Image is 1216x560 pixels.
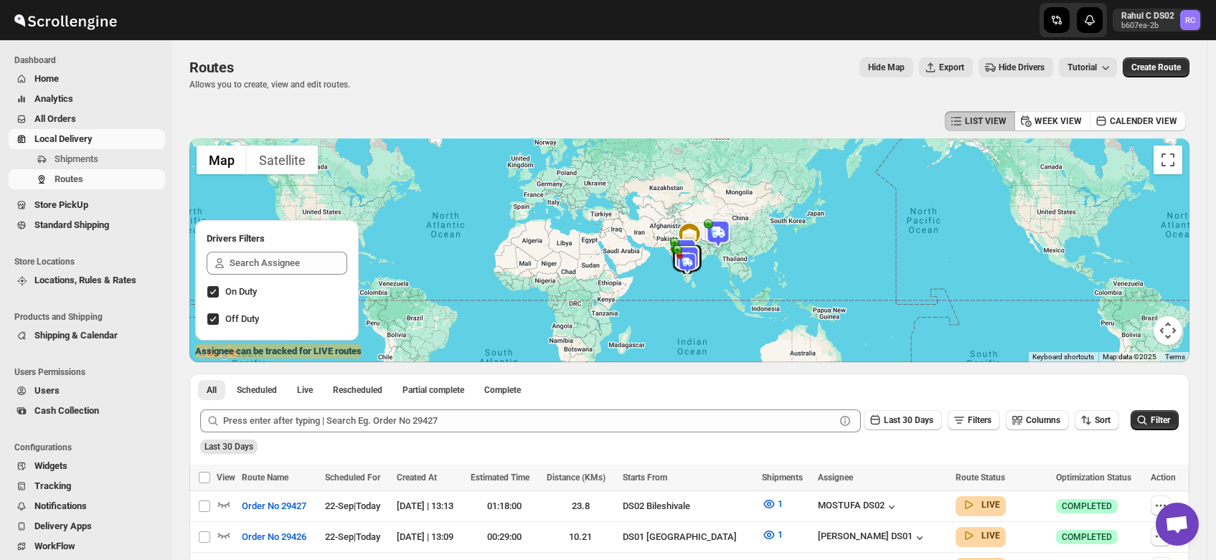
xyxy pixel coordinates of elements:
button: Shipments [9,149,165,169]
span: Complete [484,384,521,396]
div: 10.21 [547,530,614,544]
input: Search Assignee [230,252,347,275]
button: All Orders [9,109,165,129]
div: DS01 [GEOGRAPHIC_DATA] [623,530,753,544]
span: Map data ©2025 [1103,353,1156,361]
span: Estimated Time [471,473,529,483]
p: Rahul C DS02 [1121,10,1174,22]
span: Partial complete [402,384,464,396]
span: LIST VIEW [965,115,1007,127]
span: CALENDER VIEW [1110,115,1177,127]
span: Sort [1095,415,1111,425]
a: Open this area in Google Maps (opens a new window) [193,343,240,362]
button: LIST VIEW [945,111,1015,131]
span: 1 [778,498,783,509]
button: Toggle fullscreen view [1154,146,1182,174]
button: Create Route [1123,57,1189,77]
span: Users Permissions [14,366,165,378]
span: Rahul C DS02 [1180,10,1200,30]
button: Export [919,57,973,77]
button: Tracking [9,476,165,496]
button: Keyboard shortcuts [1032,352,1094,362]
button: Order No 29427 [233,495,315,518]
button: Locations, Rules & Rates [9,270,165,290]
span: Home [34,73,59,84]
a: Terms (opens in new tab) [1165,353,1185,361]
button: Hide Drivers [979,57,1053,77]
button: MOSTUFA DS02 [818,500,899,514]
span: Tutorial [1067,62,1097,72]
span: Created At [397,473,437,483]
span: Routes [189,59,234,76]
div: 23.8 [547,499,614,513]
p: b607ea-2b [1121,22,1174,30]
button: Routes [9,169,165,189]
span: Local Delivery [34,133,93,144]
span: WEEK VIEW [1034,115,1082,127]
div: 00:29:00 [471,530,538,544]
span: Export [939,62,964,73]
span: Off Duty [225,313,259,324]
span: Store PickUp [34,199,88,210]
button: Show street map [197,146,247,174]
span: WorkFlow [34,541,75,551]
span: 22-Sep | Today [325,500,380,511]
span: Filters [968,415,991,425]
span: On Duty [225,286,257,297]
div: DS02 Bileshivale [623,499,753,513]
button: Columns [1006,410,1069,430]
span: Route Name [242,473,288,483]
span: Users [34,385,60,396]
span: Assignee [818,473,853,483]
img: ScrollEngine [11,2,119,38]
span: Order No 29427 [242,499,306,513]
span: Widgets [34,460,67,471]
button: WEEK VIEW [1014,111,1090,131]
span: Optimization Status [1056,473,1131,483]
span: Route Status [956,473,1005,483]
span: Distance (KMs) [547,473,605,483]
span: Filter [1151,415,1170,425]
button: CALENDER VIEW [1090,111,1186,131]
span: View [217,473,235,483]
span: Configurations [14,442,165,453]
span: Cash Collection [34,405,99,416]
div: 01:18:00 [471,499,538,513]
text: RC [1185,16,1195,25]
button: Order No 29426 [233,526,315,549]
span: Standard Shipping [34,219,109,230]
span: Notifications [34,500,87,511]
span: Locations, Rules & Rates [34,275,136,285]
button: Map action label [859,57,913,77]
button: User menu [1113,9,1202,32]
button: LIVE [961,528,1000,543]
button: 1 [753,493,791,516]
span: COMPLETED [1062,531,1112,543]
p: Allows you to create, view and edit routes. [189,79,350,90]
button: Map camera controls [1154,316,1182,345]
div: [DATE] | 13:09 [397,530,462,544]
span: Scheduled [237,384,277,396]
span: Scheduled For [325,473,380,483]
span: Last 30 Days [204,442,253,452]
input: Press enter after typing | Search Eg. Order No 29427 [223,409,835,432]
span: Order No 29426 [242,530,306,544]
button: LIVE [961,498,1000,512]
div: [DATE] | 13:13 [397,499,462,513]
button: Widgets [9,456,165,476]
span: Delivery Apps [34,521,92,531]
span: Products and Shipping [14,311,165,323]
span: Hide Map [868,62,905,73]
button: [PERSON_NAME] DS01 [818,531,927,545]
h2: Drivers Filters [207,232,347,246]
span: All Orders [34,113,76,124]
span: Action [1151,473,1176,483]
button: All routes [198,380,225,400]
span: Shipments [762,473,803,483]
span: All [207,384,217,396]
div: Open chat [1156,503,1199,546]
button: Last 30 Days [864,410,942,430]
button: Sort [1075,410,1119,430]
span: Shipments [55,153,98,164]
span: Hide Drivers [999,62,1045,73]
